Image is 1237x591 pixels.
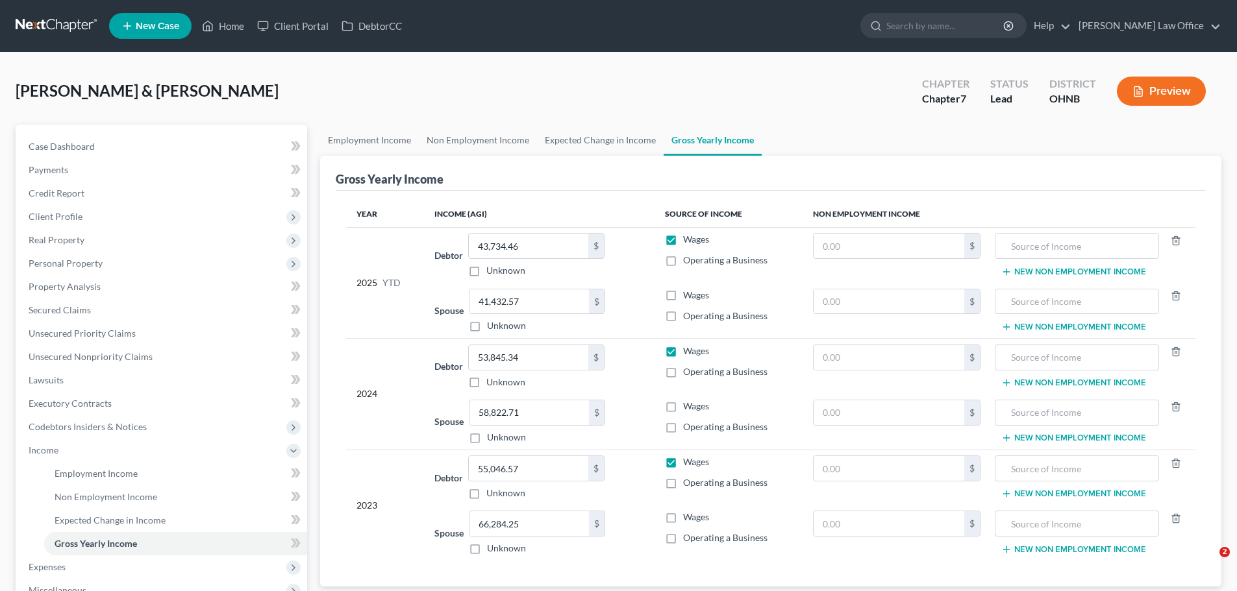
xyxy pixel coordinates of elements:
span: Gross Yearly Income [55,538,137,549]
input: 0.00 [814,345,965,370]
label: Unknown [487,431,526,444]
a: Lawsuits [18,368,307,392]
th: Non Employment Income [803,201,1195,227]
div: Chapter [922,77,969,91]
div: 2025 [356,233,414,332]
label: Unknown [486,487,525,500]
div: $ [588,234,604,258]
span: Operating a Business [683,254,768,265]
span: Operating a Business [683,477,768,488]
button: New Non Employment Income [1001,433,1146,443]
span: 7 [960,92,966,104]
span: Lawsuits [29,374,64,385]
div: $ [589,511,605,536]
input: 0.00 [469,289,589,314]
div: 2023 [356,455,414,555]
div: $ [589,289,605,314]
a: Gross Yearly Income [44,532,307,555]
button: Preview [1117,77,1206,106]
a: DebtorCC [335,14,408,38]
span: Case Dashboard [29,141,95,152]
div: Chapter [922,91,969,106]
span: Wages [683,456,709,467]
a: Secured Claims [18,298,307,322]
button: New Non Employment Income [1001,378,1146,388]
span: Expected Change in Income [55,514,166,525]
a: Employment Income [320,125,419,156]
th: Source of Income [655,201,803,227]
div: Gross Yearly Income [336,171,444,187]
span: Wages [683,400,709,411]
a: Unsecured Priority Claims [18,322,307,345]
input: 0.00 [469,400,589,425]
span: 2 [1219,547,1230,557]
span: Executory Contracts [29,398,112,409]
span: Payments [29,164,68,175]
th: Income (AGI) [424,201,654,227]
span: Operating a Business [683,532,768,543]
th: Year [346,201,424,227]
span: Operating a Business [683,421,768,432]
input: 0.00 [469,511,589,536]
input: Source of Income [1002,400,1151,425]
a: [PERSON_NAME] Law Office [1072,14,1221,38]
span: New Case [136,21,179,31]
span: Operating a Business [683,366,768,377]
input: Source of Income [1002,289,1151,314]
div: $ [588,456,604,481]
span: Income [29,444,58,455]
label: Unknown [486,376,525,389]
a: Gross Yearly Income [664,125,762,156]
span: Wages [683,234,709,245]
input: Source of Income [1002,511,1151,536]
input: 0.00 [469,234,588,258]
label: Unknown [487,542,526,555]
a: Expected Change in Income [44,509,307,532]
input: Source of Income [1002,345,1151,370]
label: Spouse [434,526,464,540]
span: Client Profile [29,211,82,222]
div: $ [964,511,980,536]
div: Lead [990,91,1029,106]
span: [PERSON_NAME] & [PERSON_NAME] [16,81,279,100]
button: New Non Employment Income [1001,488,1146,499]
span: Secured Claims [29,304,91,315]
a: Credit Report [18,182,307,205]
span: Wages [683,289,709,300]
a: Employment Income [44,462,307,485]
div: $ [964,345,980,370]
input: Source of Income [1002,456,1151,481]
a: Property Analysis [18,275,307,298]
span: Wages [683,345,709,356]
a: Home [195,14,251,38]
a: Help [1027,14,1071,38]
label: Debtor [434,248,463,262]
input: 0.00 [814,400,965,425]
a: Non Employment Income [419,125,537,156]
div: 2024 [356,344,414,444]
input: 0.00 [814,456,965,481]
div: $ [964,234,980,258]
div: $ [964,456,980,481]
span: Codebtors Insiders & Notices [29,421,147,432]
div: District [1049,77,1096,91]
div: $ [589,400,605,425]
div: $ [964,400,980,425]
span: Expenses [29,561,66,572]
input: 0.00 [469,456,588,481]
a: Non Employment Income [44,485,307,509]
label: Debtor [434,471,463,485]
button: New Non Employment Income [1001,544,1146,555]
span: Non Employment Income [55,491,157,502]
input: 0.00 [814,289,965,314]
a: Payments [18,158,307,182]
label: Debtor [434,359,463,373]
div: $ [588,345,604,370]
span: Wages [683,511,709,522]
label: Spouse [434,415,464,428]
label: Unknown [487,319,526,332]
span: Property Analysis [29,281,101,292]
a: Unsecured Nonpriority Claims [18,345,307,368]
input: 0.00 [469,345,588,370]
div: $ [964,289,980,314]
